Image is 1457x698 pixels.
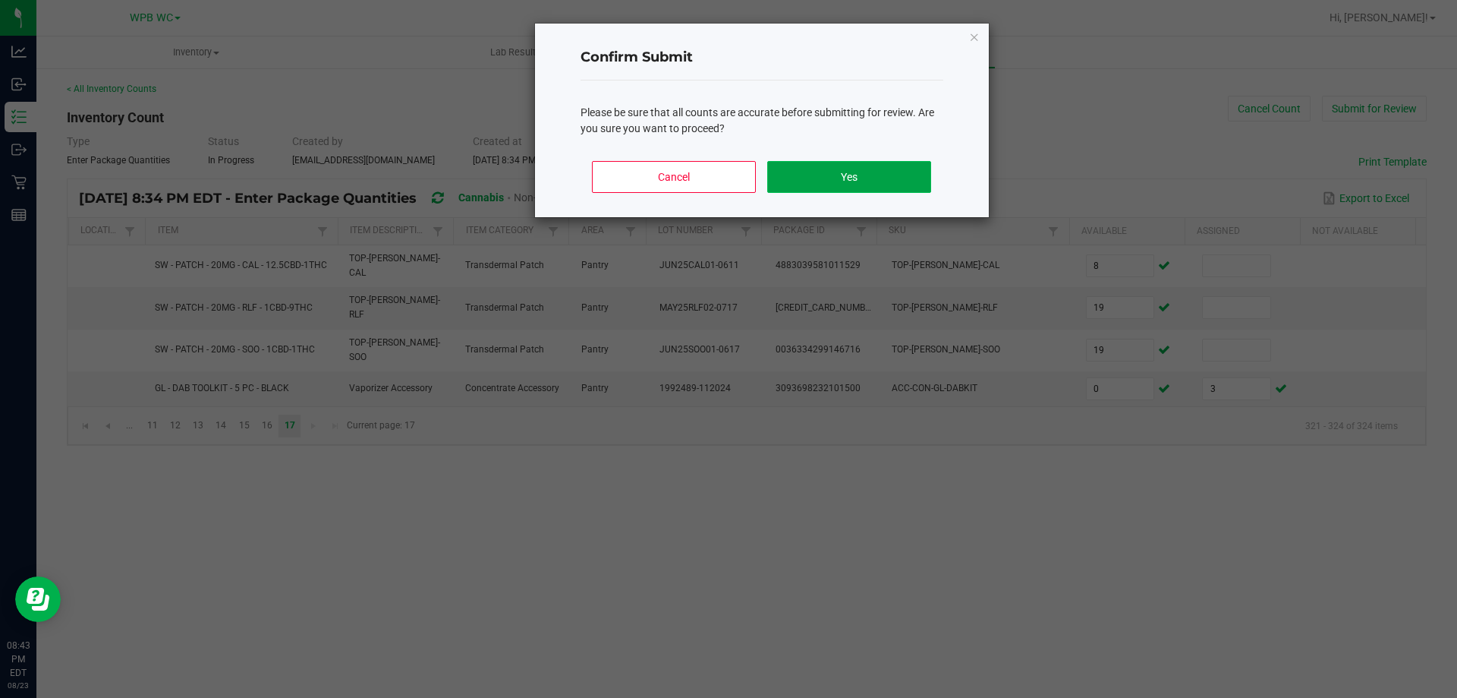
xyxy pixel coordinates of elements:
[969,27,980,46] button: Close
[581,48,943,68] h4: Confirm Submit
[767,161,930,193] button: Yes
[581,105,943,137] div: Please be sure that all counts are accurate before submitting for review. Are you sure you want t...
[592,161,755,193] button: Cancel
[15,576,61,622] iframe: Resource center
